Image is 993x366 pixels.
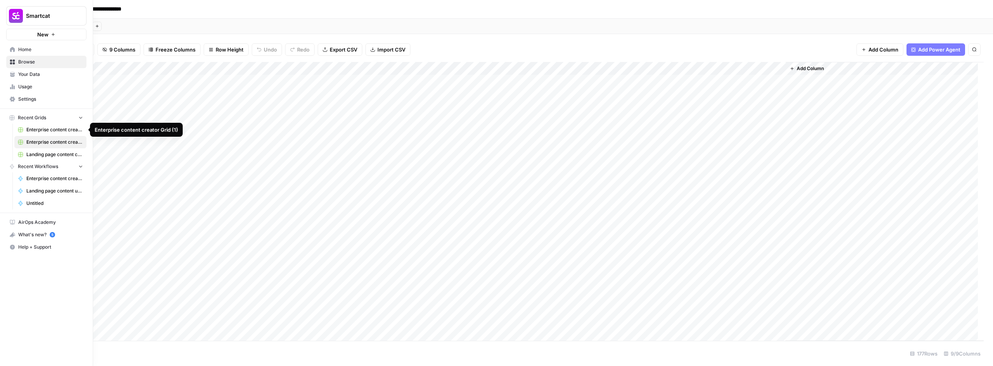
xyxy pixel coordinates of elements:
span: Smartcat [26,12,73,20]
span: Landing page content updater [26,187,83,194]
button: Add Column [856,43,903,56]
span: Recent Workflows [18,163,58,170]
a: Your Data [6,68,86,81]
button: Recent Workflows [6,161,86,172]
a: 5 [50,232,55,237]
button: 9 Columns [97,43,140,56]
span: Add Column [797,65,824,72]
a: Browse [6,56,86,68]
span: Landing page content creator [PERSON_NAME] (3) [26,151,83,158]
a: Enterprise content creator Grid [14,136,86,148]
span: Enterprise content creator Grid (1) [26,126,83,133]
span: Freeze Columns [156,46,195,53]
span: Redo [297,46,310,53]
a: Usage [6,81,86,93]
div: 177 Rows [907,347,941,360]
span: Untitled [26,200,83,207]
img: Smartcat Logo [9,9,23,23]
span: Export CSV [330,46,357,53]
a: Untitled [14,197,86,210]
a: Enterprise content creator Grid (1) [14,124,86,136]
div: 9/9 Columns [941,347,984,360]
a: Landing page content creator [PERSON_NAME] (3) [14,148,86,161]
button: Add Column [787,64,827,74]
span: Enterprise content creator Grid [26,139,83,146]
text: 5 [51,233,53,237]
a: Settings [6,93,86,105]
span: Row Height [216,46,244,53]
span: Your Data [18,71,83,78]
button: Export CSV [318,43,362,56]
span: New [37,31,48,38]
a: Enterprise content creator [14,172,86,185]
span: Import CSV [377,46,405,53]
span: Settings [18,96,83,103]
button: Undo [252,43,282,56]
button: What's new? 5 [6,229,86,241]
span: Recent Grids [18,114,46,121]
span: Home [18,46,83,53]
button: Row Height [204,43,249,56]
a: AirOps Academy [6,216,86,229]
span: Usage [18,83,83,90]
button: Workspace: Smartcat [6,6,86,26]
button: Help + Support [6,241,86,253]
a: Home [6,43,86,56]
span: Add Power Agent [918,46,960,53]
button: New [6,29,86,40]
div: Enterprise content creator Grid (1) [95,126,178,134]
a: Landing page content updater [14,185,86,197]
span: Help + Support [18,244,83,251]
span: Undo [264,46,277,53]
div: What's new? [7,229,86,241]
button: Recent Grids [6,112,86,124]
button: Freeze Columns [144,43,201,56]
button: Add Power Agent [907,43,965,56]
span: Browse [18,58,83,65]
button: Import CSV [365,43,410,56]
span: Add Column [868,46,898,53]
span: 9 Columns [109,46,135,53]
span: Enterprise content creator [26,175,83,182]
span: AirOps Academy [18,219,83,226]
button: Redo [285,43,315,56]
